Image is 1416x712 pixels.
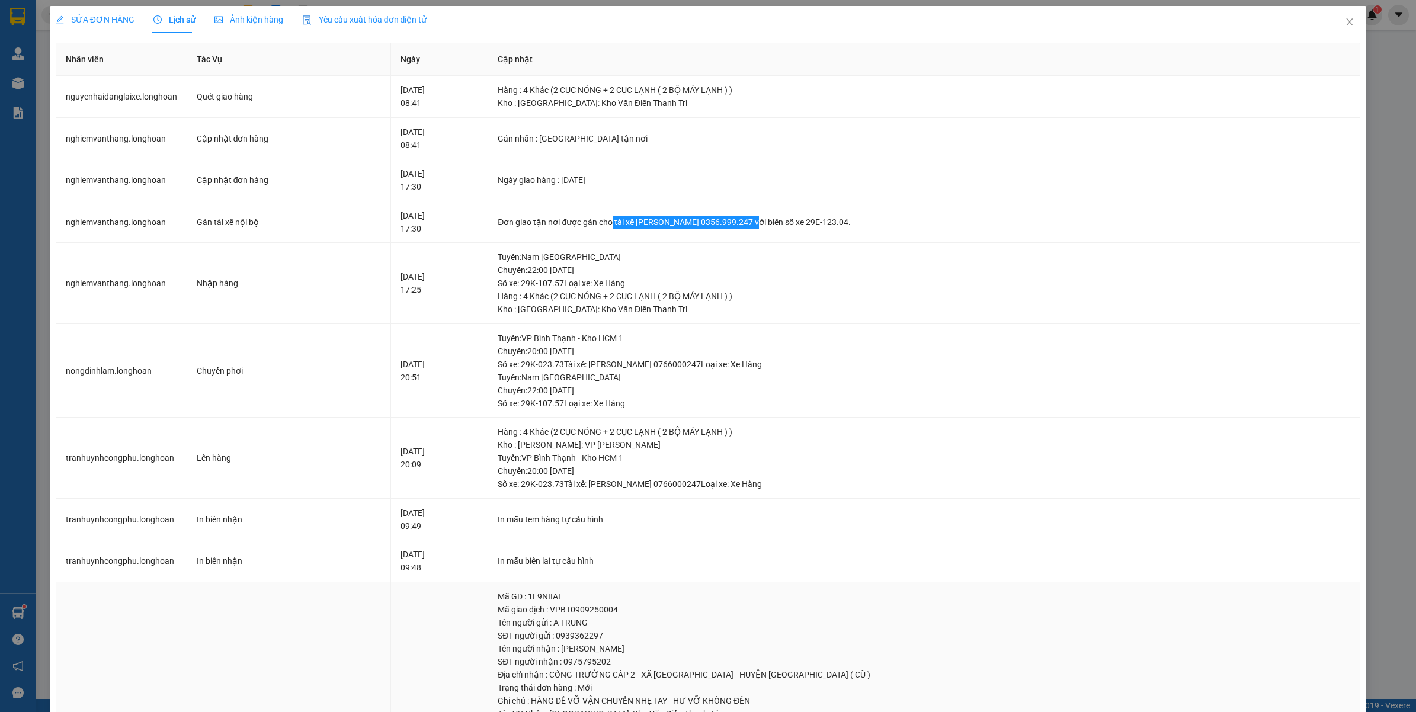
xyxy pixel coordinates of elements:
div: Kho : [PERSON_NAME]: VP [PERSON_NAME] [498,438,1350,451]
div: Cập nhật đơn hàng [197,174,381,187]
span: Lịch sử [153,15,196,24]
div: [DATE] 17:30 [401,209,479,235]
div: [DATE] 08:41 [401,126,479,152]
div: Gán nhãn : [GEOGRAPHIC_DATA] tận nơi [498,132,1350,145]
span: picture [214,15,223,24]
div: Hàng : 4 Khác (2 CỤC NÓNG + 2 CỤC LẠNH ( 2 BỘ MÁY LẠNH ) ) [498,290,1350,303]
th: Tác Vụ [187,43,391,76]
div: Chuyển phơi [197,364,381,377]
div: Lên hàng [197,451,381,464]
div: Hàng : 4 Khác (2 CỤC NÓNG + 2 CỤC LẠNH ( 2 BỘ MÁY LẠNH ) ) [498,425,1350,438]
div: [DATE] 20:09 [401,445,479,471]
div: Mã GD : 1L9NIIAI [498,590,1350,603]
span: Ảnh kiện hàng [214,15,283,24]
div: Đơn giao tận nơi được gán cho tài xế [PERSON_NAME] 0356.999.247 với biển số xe 29E-123.04. [498,216,1350,229]
div: Tuyến : Nam [GEOGRAPHIC_DATA] Chuyến: 22:00 [DATE] Số xe: 29K-107.57 Loại xe: Xe Hàng [498,251,1350,290]
button: Close [1333,6,1366,39]
td: nguyenhaidanglaixe.longhoan [56,76,187,118]
div: Tuyến : VP Bình Thạnh - Kho HCM 1 Chuyến: 20:00 [DATE] Số xe: 29K-023.73 Tài xế: [PERSON_NAME] 07... [498,451,1350,490]
div: SĐT người nhận : 0975795202 [498,655,1350,668]
td: tranhuynhcongphu.longhoan [56,418,187,499]
div: [DATE] 17:30 [401,167,479,193]
th: Nhân viên [56,43,187,76]
div: Gán tài xế nội bộ [197,216,381,229]
div: Tuyến : Nam [GEOGRAPHIC_DATA] Chuyến: 22:00 [DATE] Số xe: 29K-107.57 Loại xe: Xe Hàng [498,371,1350,410]
div: Mã giao dịch : VPBT0909250004 [498,603,1350,616]
div: Kho : [GEOGRAPHIC_DATA]: Kho Văn Điển Thanh Trì [498,303,1350,316]
div: In mẫu tem hàng tự cấu hình [498,513,1350,526]
td: nghiemvanthang.longhoan [56,243,187,324]
span: SỬA ĐƠN HÀNG [56,15,134,24]
div: [DATE] 20:51 [401,358,479,384]
span: clock-circle [153,15,162,24]
th: Ngày [391,43,489,76]
div: Ngày giao hàng : [DATE] [498,174,1350,187]
div: SĐT người gửi : 0939362297 [498,629,1350,642]
div: [DATE] 09:48 [401,548,479,574]
div: Cập nhật đơn hàng [197,132,381,145]
div: Quét giao hàng [197,90,381,103]
div: Tên người nhận : [PERSON_NAME] [498,642,1350,655]
div: [DATE] 08:41 [401,84,479,110]
span: close [1345,17,1354,27]
td: tranhuynhcongphu.longhoan [56,540,187,582]
div: Địa chỉ nhận : CỔNG TRƯỜNG CẤP 2 - XÃ [GEOGRAPHIC_DATA] - HUYỆN [GEOGRAPHIC_DATA] ( CŨ ) [498,668,1350,681]
div: In biên nhận [197,554,381,567]
span: edit [56,15,64,24]
div: Ghi chú : HÀNG DỄ VỠ VẬN CHUYỂN NHẸ TAY - HƯ VỠ KHÔNG ĐỀN [498,694,1350,707]
img: icon [302,15,312,25]
th: Cập nhật [488,43,1360,76]
div: Kho : [GEOGRAPHIC_DATA]: Kho Văn Điển Thanh Trì [498,97,1350,110]
td: nongdinhlam.longhoan [56,324,187,418]
div: Nhập hàng [197,277,381,290]
div: Tuyến : VP Bình Thạnh - Kho HCM 1 Chuyến: 20:00 [DATE] Số xe: 29K-023.73 Tài xế: [PERSON_NAME] 07... [498,332,1350,371]
div: Trạng thái đơn hàng : Mới [498,681,1350,694]
div: Tên người gửi : A TRUNG [498,616,1350,629]
div: [DATE] 17:25 [401,270,479,296]
span: Yêu cầu xuất hóa đơn điện tử [302,15,427,24]
div: [DATE] 09:49 [401,506,479,533]
td: nghiemvanthang.longhoan [56,201,187,243]
div: Hàng : 4 Khác (2 CỤC NÓNG + 2 CỤC LẠNH ( 2 BỘ MÁY LẠNH ) ) [498,84,1350,97]
div: In mẫu biên lai tự cấu hình [498,554,1350,567]
td: tranhuynhcongphu.longhoan [56,499,187,541]
td: nghiemvanthang.longhoan [56,118,187,160]
div: In biên nhận [197,513,381,526]
td: nghiemvanthang.longhoan [56,159,187,201]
